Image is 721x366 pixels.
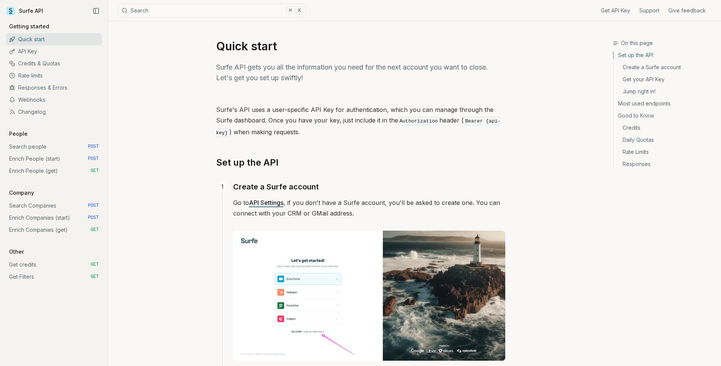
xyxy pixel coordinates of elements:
[233,181,319,193] a: Create a Surfe account
[6,82,102,94] a: Responses & Errors
[90,262,99,268] span: GET
[614,51,715,61] a: Set up the API
[6,224,102,236] a: Enrich Companies (get) GET
[90,274,99,280] span: GET
[6,271,102,283] a: Get Filters GET
[117,4,307,17] button: Search⌘K
[249,199,283,206] a: API Settings
[6,189,37,197] p: Company
[614,134,715,146] a: Daily Quotas
[398,117,439,126] code: Authorization
[88,203,99,209] span: POST
[6,248,27,256] p: Other
[614,61,715,73] a: Create a Surfe account
[613,39,715,47] h3: On this page
[216,39,505,53] h1: Quick start
[668,7,706,14] a: Give feedback
[6,259,102,271] a: Get credits GET
[233,231,505,361] img: Image
[216,104,505,138] p: Surfe's API uses a user-specific API Key for authentication, which you can manage through the Sur...
[6,200,102,212] a: Search Companies POST
[286,6,294,15] kbd: ⌘
[90,168,99,174] span: GET
[6,5,43,17] a: Surfe API
[6,57,102,70] a: Credits & Quotas
[90,5,102,17] button: Collapse Sidebar
[614,98,715,110] a: Most used endpoints
[6,153,102,165] a: Enrich People (start) POST
[614,122,715,134] a: Credits
[6,94,102,106] a: Webhooks
[6,33,102,45] a: Quick start
[88,156,99,162] span: POST
[614,85,715,98] a: Jump right in!
[88,144,99,150] span: POST
[216,157,279,169] a: Set up the API
[6,130,31,138] p: People
[6,23,52,30] p: Getting started
[233,197,505,219] p: Go to , if you don't have a Surfe account, you'll be asked to create one. You can connect with yo...
[614,146,715,158] a: Rate Limits
[614,73,715,85] a: Get your API Key
[6,106,102,118] a: Changelog
[639,7,659,14] a: Support
[6,45,102,57] a: API Key
[88,215,99,221] span: POST
[6,70,102,82] a: Rate limits
[614,110,715,122] a: Good to Know
[6,212,102,224] a: Enrich Companies (start) POST
[90,227,99,233] span: GET
[6,165,102,177] a: Enrich People (get) GET
[6,141,102,153] a: Search people POST
[296,6,304,15] kbd: K
[601,7,630,14] a: Get API Key
[614,158,715,168] a: Responses
[216,62,505,83] p: Surfe API gets you all the information you need for the next account you want to close. Let's get...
